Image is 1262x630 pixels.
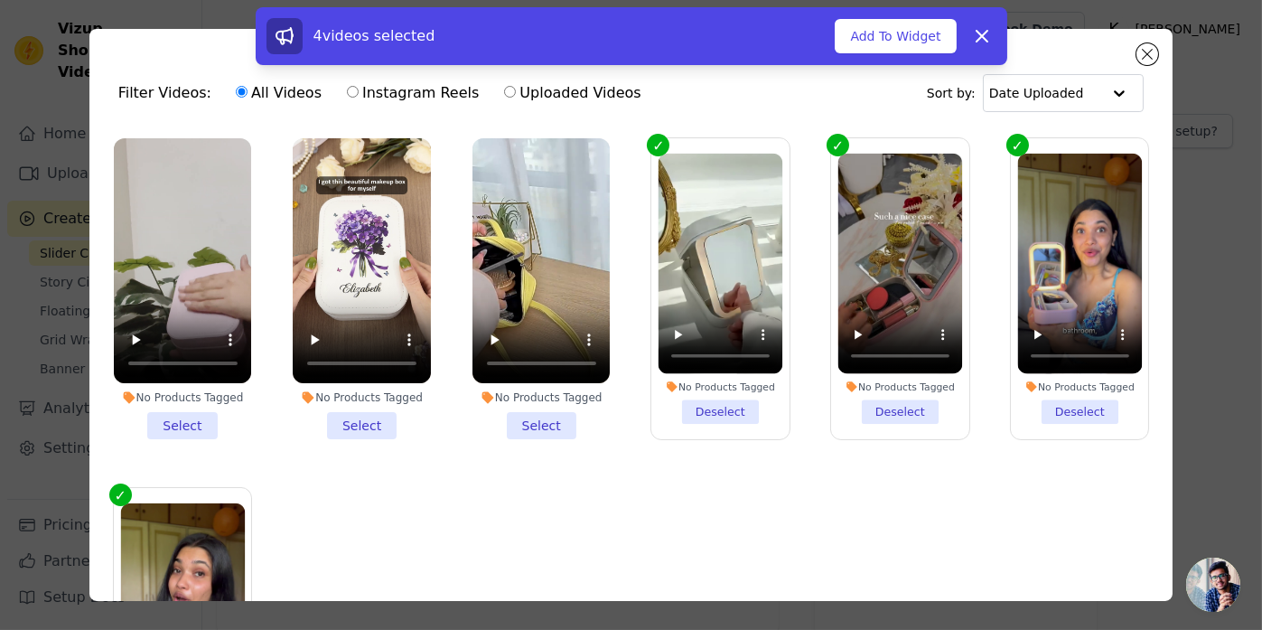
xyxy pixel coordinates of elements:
div: No Products Tagged [838,381,962,393]
div: No Products Tagged [1017,381,1141,393]
div: No Products Tagged [472,390,611,405]
span: 4 videos selected [313,27,435,44]
button: Add To Widget [835,19,956,53]
div: No Products Tagged [114,390,252,405]
label: Uploaded Videos [503,81,641,105]
div: No Products Tagged [293,390,431,405]
div: Sort by: [927,74,1145,112]
div: Filter Videos: [118,72,651,114]
label: All Videos [235,81,323,105]
label: Instagram Reels [346,81,480,105]
div: No Products Tagged [659,381,782,393]
div: Open chat [1186,558,1240,612]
